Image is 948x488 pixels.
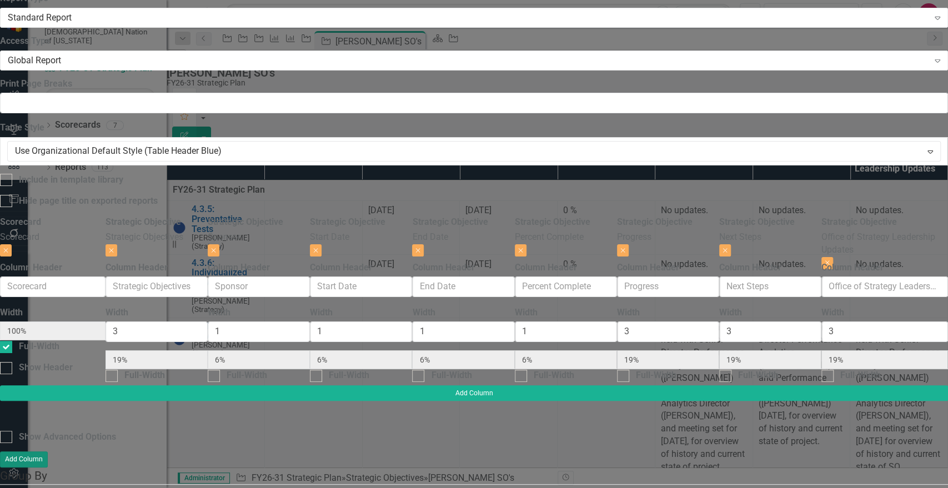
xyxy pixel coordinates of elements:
label: Column Header [310,261,372,274]
label: Width [106,306,128,319]
input: Sponsor [208,276,310,297]
input: Column Width [719,321,821,342]
div: Full-Width [636,369,676,382]
div: Start Date [310,231,412,244]
label: Width [617,306,640,319]
input: Progress [617,276,719,297]
div: Sponsor [208,231,310,244]
div: Full-Width [19,340,59,353]
label: Strategic Objective [719,216,795,229]
label: Column Header [412,261,474,274]
div: Next Steps [719,231,821,244]
div: Full-Width [738,369,779,382]
div: Full-Width [840,369,881,382]
label: Width [412,306,435,319]
div: Strategic Objectives [106,231,208,244]
label: Strategic Objective [106,216,181,229]
input: Next Steps [719,276,821,297]
label: Column Header [719,261,781,274]
input: Column Width [412,321,514,342]
div: Standard Report [8,11,929,24]
input: Strategic Objectives [106,276,208,297]
div: Full-Width [534,369,574,382]
div: Progress [617,231,719,244]
div: Office of Strategy Leadership Updates [821,231,948,256]
div: Show Header [19,361,73,374]
label: Strategic Objective [617,216,693,229]
label: Width [719,306,742,319]
div: End Date [412,231,514,244]
input: End Date [412,276,514,297]
label: Width [310,306,333,319]
input: Column Width [617,321,719,342]
label: Strategic Objective [310,216,385,229]
input: Percent Complete [515,276,617,297]
label: Column Header [106,261,168,274]
label: Strategic Objective [821,216,897,229]
input: Column Width [208,321,310,342]
label: Width [515,306,538,319]
div: Full-Width [124,369,165,382]
label: Width [208,306,230,319]
input: Start Date [310,276,412,297]
label: Strategic Objective [515,216,590,229]
div: Global Report [8,54,929,67]
label: Width [821,306,844,319]
div: Full-Width [227,369,267,382]
div: Hide page title on exported reports [19,195,158,208]
label: Column Header [515,261,577,274]
input: Column Width [821,321,948,342]
div: Include in template library [19,174,123,187]
label: Column Header [821,261,884,274]
div: Percent Complete [515,231,617,244]
label: Column Header [617,261,679,274]
div: Full-Width [329,369,369,382]
input: Office of Strategy Leadership Updates [821,276,948,297]
input: Column Width [106,321,208,342]
div: Full-Width [431,369,472,382]
label: Column Header [208,261,270,274]
div: Show Advanced Options [19,431,116,444]
label: Strategic Objective [412,216,488,229]
input: Column Width [515,321,617,342]
label: Strategic Objective [208,216,283,229]
input: Column Width [310,321,412,342]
